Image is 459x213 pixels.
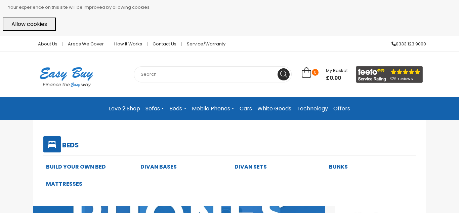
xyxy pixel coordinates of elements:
[167,103,189,115] a: Beds
[43,142,79,149] a: Beds
[326,67,348,74] span: My Basket
[33,42,63,46] a: About Us
[134,66,292,82] input: Search
[106,103,143,115] a: Love 2 Shop
[235,163,267,171] a: Divan Sets
[331,103,353,115] a: Offers
[294,103,331,115] a: Technology
[326,75,348,81] span: £0.00
[63,42,109,46] a: Areas we cover
[189,103,237,115] a: Mobile Phones
[148,42,182,46] a: Contact Us
[356,66,423,83] img: feefo_logo
[109,42,148,46] a: How it works
[3,17,56,31] button: Allow cookies
[182,42,225,46] a: Service/Warranty
[255,103,294,115] a: White Goods
[62,141,79,149] h5: Beds
[8,3,456,12] p: Your experience on this site will be improved by allowing cookies.
[312,69,319,76] span: 0
[140,163,177,171] a: Divan Bases
[302,71,348,79] a: 0 My Basket £0.00
[237,103,255,115] a: Cars
[33,58,100,96] img: Easy Buy
[143,103,167,115] a: Sofas
[46,180,82,188] a: Mattresses
[386,42,426,46] a: 0333 123 9000
[46,163,106,171] a: Build Your Own Bed
[329,163,348,171] a: Bunks
[5,120,454,206] div: Sofas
